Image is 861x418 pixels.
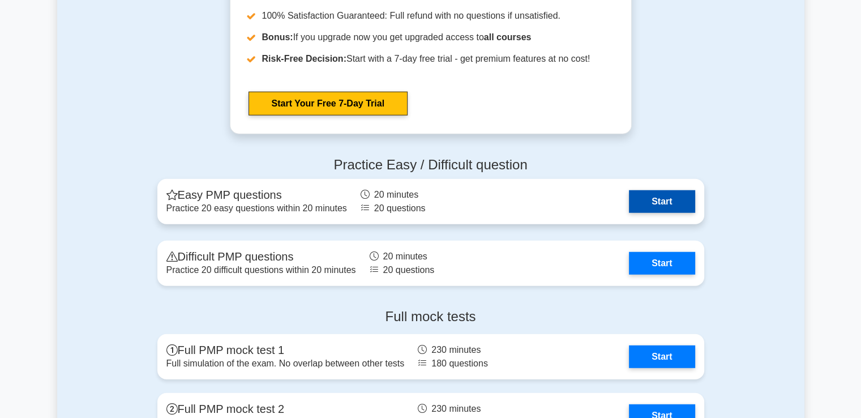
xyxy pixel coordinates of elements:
[629,190,695,213] a: Start
[629,346,695,368] a: Start
[249,92,408,116] a: Start Your Free 7-Day Trial
[157,157,704,173] h4: Practice Easy / Difficult question
[157,309,704,325] h4: Full mock tests
[629,252,695,275] a: Start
